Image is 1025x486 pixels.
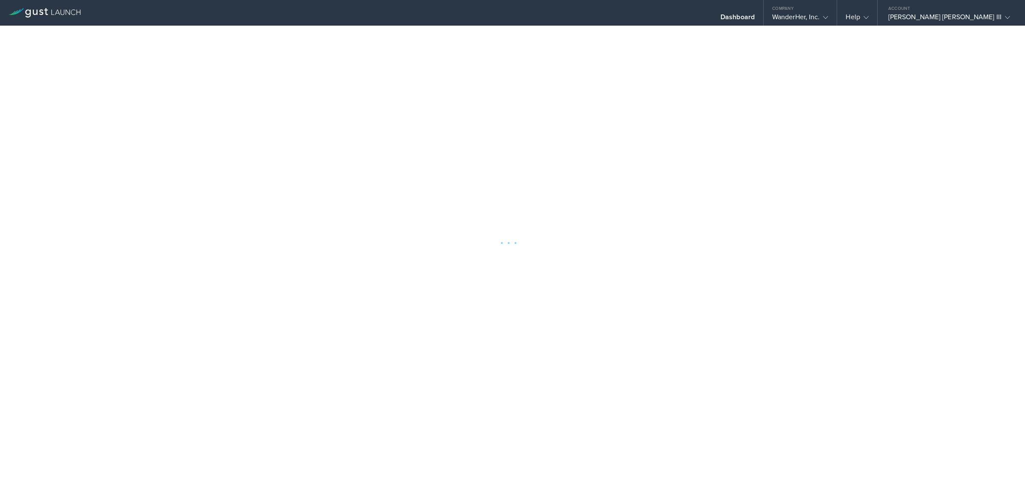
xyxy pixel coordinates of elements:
iframe: Chat Widget [982,445,1025,486]
div: WanderHer, Inc. [772,13,829,26]
div: [PERSON_NAME] [PERSON_NAME] III [888,13,1010,26]
div: Dashboard [720,13,755,26]
div: Help [846,13,868,26]
div: Widget de chat [982,445,1025,486]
